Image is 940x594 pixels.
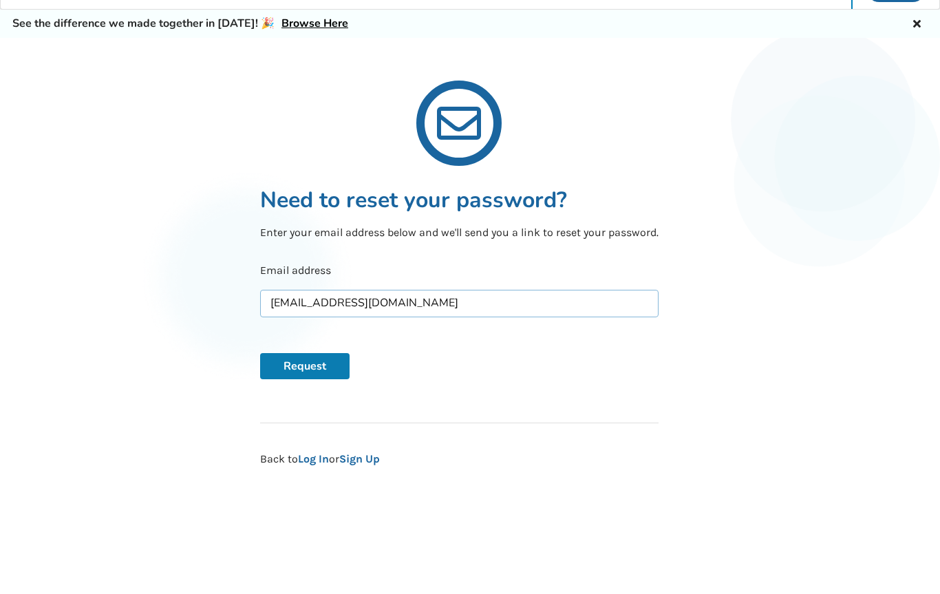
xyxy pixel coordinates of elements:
[281,16,348,31] a: Browse Here
[260,353,350,379] button: Request
[260,225,659,241] p: Enter your email address below and we'll send you a link to reset your password.
[260,263,659,279] p: Email address
[260,452,659,495] p: Back to or
[339,452,380,465] a: Sign Up
[298,452,329,465] a: Log In
[12,17,348,31] h5: See the difference we made together in [DATE]! 🎉
[260,290,659,317] input: example@gmail.com
[260,186,659,214] h1: Need to reset your password?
